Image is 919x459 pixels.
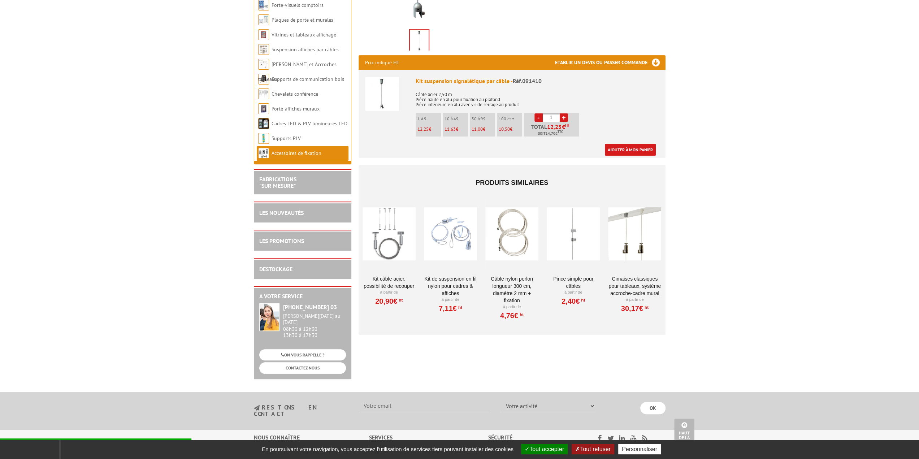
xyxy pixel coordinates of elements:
button: Tout accepter [521,444,568,454]
a: 30,17€HT [621,306,649,311]
a: Supports PLV [272,135,301,142]
a: CONTACTEZ-NOUS [259,362,346,373]
a: Haut de la page [674,419,694,448]
div: Services [369,433,489,442]
div: Kit suspension signalétique par câble - [416,77,659,85]
a: FABRICATIONS"Sur Mesure" [259,176,296,189]
span: € [562,124,565,130]
a: LES PROMOTIONS [259,237,304,244]
sup: HT [397,298,403,303]
img: widget-service.jpg [259,303,279,331]
sup: TTC [558,130,563,134]
a: 2,40€HT [562,299,585,303]
a: 4,76€HT [500,313,524,318]
span: En poursuivant votre navigation, vous acceptez l'utilisation de services tiers pouvant installer ... [258,446,517,452]
a: DESTOCKAGE [259,265,292,273]
img: Kit suspension signalétique par câble [365,77,399,111]
a: Kit Câble acier, possibilité de recouper [363,275,416,290]
a: + [560,113,568,122]
p: € [417,127,441,132]
img: Cimaises et Accroches tableaux [258,59,269,70]
a: Suspension affiches par câbles [272,46,339,53]
a: 20,90€HT [375,299,403,303]
input: Votre email [359,400,489,412]
a: Pince simple pour câbles [547,275,600,290]
img: Accessoires de fixation [258,148,269,159]
img: Porte-affiches muraux [258,103,269,114]
a: Vitrines et tableaux affichage [272,31,336,38]
img: Plaques de porte et murales [258,14,269,25]
span: Produits similaires [476,179,548,186]
a: - [534,113,543,122]
a: Accessoires de fixation [272,150,321,156]
a: Cadres LED & PLV lumineuses LED [272,120,347,127]
img: Vitrines et tableaux affichage [258,29,269,40]
p: 10 à 49 [445,116,468,121]
p: À partir de [547,290,600,295]
div: Sécurité [488,433,579,442]
img: Suspension affiches par câbles [258,44,269,55]
sup: HT [565,123,570,128]
p: 1 à 9 [417,116,441,121]
p: € [499,127,522,132]
img: newsletter.jpg [254,405,260,411]
a: 7,11€HT [439,306,462,311]
span: 11,00 [472,126,483,132]
sup: HT [580,298,585,303]
a: Cimaises CLASSIQUES pour tableaux, système accroche-cadre mural [608,275,661,297]
a: Ajouter à mon panier [605,144,656,156]
input: OK [640,402,666,414]
a: ON VOUS RAPPELLE ? [259,349,346,360]
span: Réf.091410 [513,77,542,85]
div: Nous connaître [254,433,369,442]
p: Câble acier 2,50 m Pièce haute en alu pour fixation au plafond Pièce inférieure en alu avec vis d... [416,87,659,107]
img: Cadres LED & PLV lumineuses LED [258,118,269,129]
span: 10,50 [499,126,510,132]
p: À partir de [424,297,477,303]
a: Chevalets conférence [272,91,318,97]
span: Soit € [538,131,563,137]
p: € [445,127,468,132]
button: Personnaliser (fenêtre modale) [618,444,661,454]
p: Prix indiqué HT [365,55,399,70]
p: À partir de [485,304,538,310]
img: accessoires_091410.jpg [410,30,429,52]
div: [PERSON_NAME][DATE] au [DATE] [283,313,346,325]
button: Tout refuser [572,444,614,454]
a: LES NOUVEAUTÉS [259,209,304,216]
span: 11,63 [445,126,456,132]
a: Kit de suspension en fil nylon pour cadres & affiches [424,275,477,297]
p: À partir de [363,290,416,295]
img: Chevalets conférence [258,88,269,99]
a: Porte-visuels comptoirs [272,2,324,8]
a: Câble nylon perlon longueur 300 cm, diamètre 2 mm + fixation [485,275,538,304]
a: Porte-affiches muraux [272,105,320,112]
h3: Etablir un devis ou passer commande [555,55,666,70]
h3: restons en contact [254,404,349,417]
sup: HT [457,305,462,310]
a: [PERSON_NAME] et Accroches tableaux [258,61,337,82]
span: 12,25 [417,126,429,132]
p: Total [526,124,579,137]
p: À partir de [608,297,661,303]
img: Supports PLV [258,133,269,144]
sup: HT [643,305,649,310]
p: 100 et + [499,116,522,121]
sup: HT [518,312,524,317]
a: Supports de communication bois [272,76,344,82]
a: Plaques de porte et murales [272,17,333,23]
strong: [PHONE_NUMBER] 03 [283,303,337,311]
span: 14,70 [546,131,555,137]
p: € [472,127,495,132]
span: 12,25 [547,124,562,130]
div: 08h30 à 12h30 13h30 à 17h30 [283,313,346,338]
p: 50 à 99 [472,116,495,121]
h2: A votre service [259,293,346,300]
